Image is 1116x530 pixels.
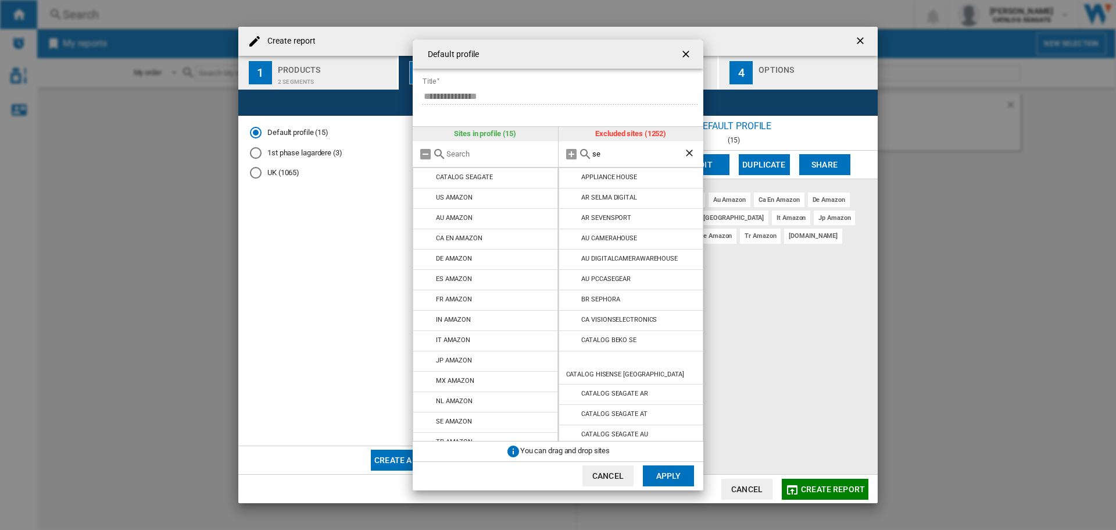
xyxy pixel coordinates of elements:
[436,275,472,283] div: ES AMAZON
[581,431,648,438] div: CATALOG SEAGATE AU
[436,357,472,364] div: JP AMAZON
[436,336,470,344] div: IT AMAZON
[419,147,432,161] md-icon: Remove all
[413,40,703,490] md-dialog: {{::title}} {{::getI18NText('BUTTONS.CANCEL')}} ...
[581,234,637,242] div: AU CAMERAHOUSE
[581,336,636,344] div: CATALOG BEKO SE
[581,390,648,397] div: CATALOG SEAGATE AR
[592,150,684,158] input: Search
[581,194,636,201] div: AR SELMA DIGITAL
[564,147,578,161] md-icon: Add all
[675,42,699,66] button: getI18NText('BUTTONS.CLOSE_DIALOG')
[436,377,474,385] div: MX AMAZON
[436,397,473,405] div: NL AMAZON
[680,48,694,62] ng-md-icon: getI18NText('BUTTONS.CLOSE_DIALOG')
[413,127,558,141] div: Sites in profile (15)
[581,275,631,283] div: AU PCCASEGEAR
[446,150,552,158] input: Search
[436,194,473,201] div: US AMAZON
[436,255,472,262] div: DE AMAZON
[422,49,480,61] h4: Default profile
[581,255,678,262] div: AU DIGITALCAMERAWAREHOUSE
[581,410,647,418] div: CATALOG SEAGATE AT
[684,147,697,161] ng-md-icon: Clear search
[436,438,473,446] div: TR AMAZON
[436,296,472,303] div: FR AMAZON
[581,173,637,181] div: APPLIANCE HOUSE
[520,446,610,455] span: You can drag and drop sites
[436,316,471,323] div: IN AMAZON
[436,234,482,242] div: CA EN AMAZON
[559,127,704,141] div: Excluded sites (1252)
[566,371,685,378] div: CATALOG HISENSE [GEOGRAPHIC_DATA]
[436,173,493,181] div: CATALOG SEAGATE
[581,296,620,303] div: BR SEPHORA
[581,316,657,323] div: CA VISIONSELECTRONICS
[436,418,472,425] div: SE AMAZON
[581,214,631,222] div: AR SEVENSPORT
[582,465,634,486] button: Cancel
[436,214,473,222] div: AU AMAZON
[643,465,694,486] button: Apply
